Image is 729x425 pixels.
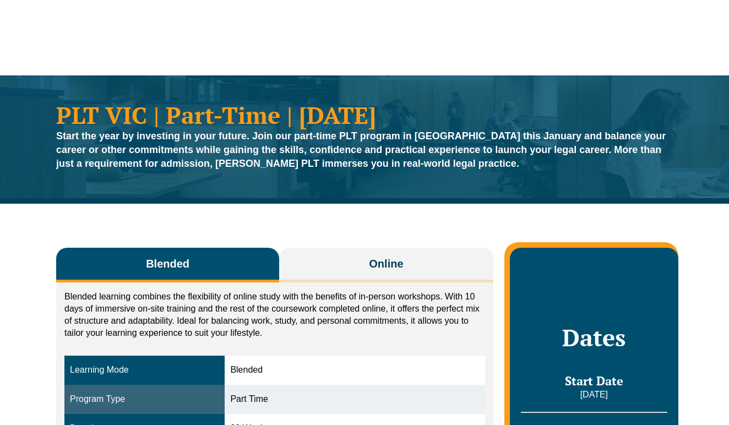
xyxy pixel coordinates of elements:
p: Blended learning combines the flexibility of online study with the benefits of in-person workshop... [64,291,485,339]
span: Start Date [565,373,623,389]
h2: Dates [521,324,667,351]
strong: Start the year by investing in your future. Join our part-time PLT program in [GEOGRAPHIC_DATA] t... [56,130,666,169]
h1: PLT VIC | Part-Time | [DATE] [56,103,673,127]
div: Blended [230,364,479,377]
span: Blended [146,256,189,271]
div: Part Time [230,393,479,406]
div: Learning Mode [70,364,219,377]
p: [DATE] [521,389,667,401]
span: Online [369,256,403,271]
div: Program Type [70,393,219,406]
